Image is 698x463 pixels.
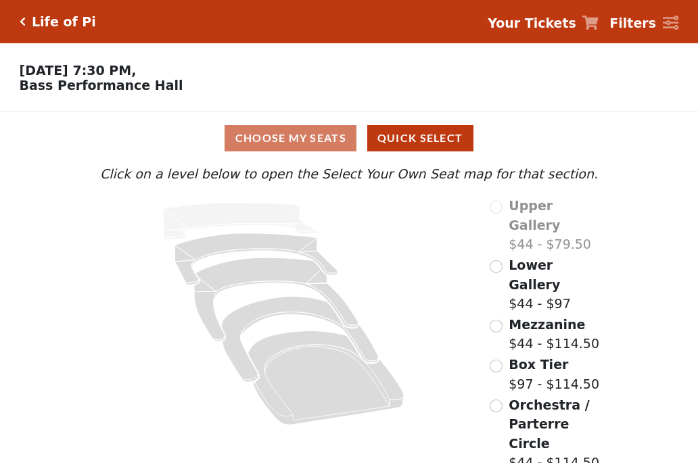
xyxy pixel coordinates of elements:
span: Box Tier [509,357,568,372]
span: Mezzanine [509,317,585,332]
span: Lower Gallery [509,258,560,292]
strong: Filters [609,16,656,30]
label: $44 - $97 [509,255,601,314]
span: Orchestra / Parterre Circle [509,397,589,451]
a: Your Tickets [488,14,599,33]
path: Upper Gallery - Seats Available: 0 [163,203,317,240]
a: Filters [609,14,678,33]
path: Lower Gallery - Seats Available: 98 [175,233,338,285]
h5: Life of Pi [32,14,96,30]
strong: Your Tickets [488,16,576,30]
label: $44 - $114.50 [509,315,599,354]
a: Click here to go back to filters [20,17,26,26]
button: Quick Select [367,125,473,151]
path: Orchestra / Parterre Circle - Seats Available: 8 [248,331,404,425]
label: $97 - $114.50 [509,355,599,393]
span: Upper Gallery [509,198,560,233]
label: $44 - $79.50 [509,196,601,254]
p: Click on a level below to open the Select Your Own Seat map for that section. [97,164,601,184]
